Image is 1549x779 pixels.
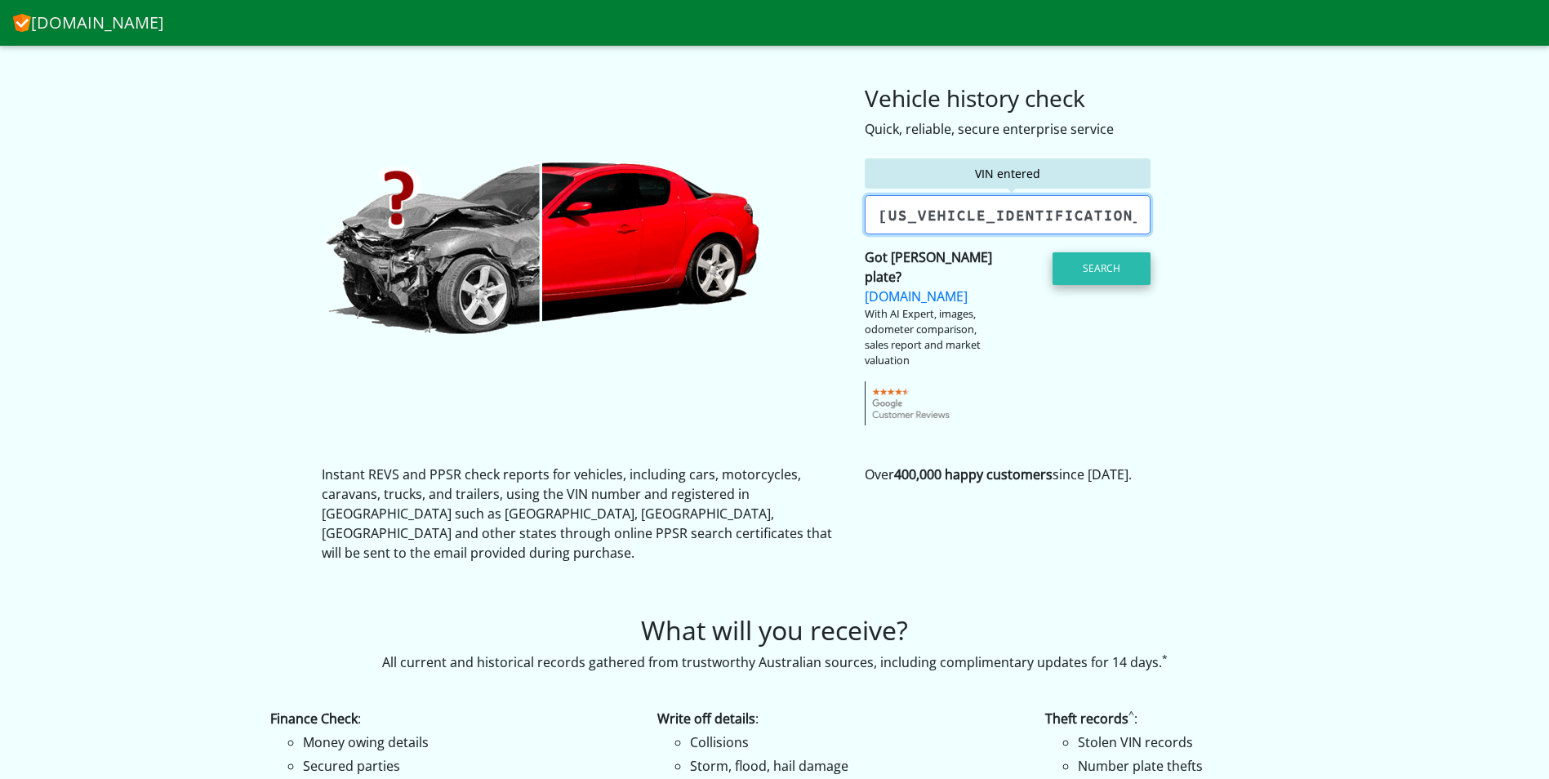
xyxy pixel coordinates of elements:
[303,756,633,776] li: Secured parties
[270,710,358,728] strong: Finance Check
[865,248,992,286] strong: Got [PERSON_NAME] plate?
[865,465,1228,484] p: Over since [DATE].
[322,158,763,337] img: CheckVIN
[865,306,995,369] div: With AI Expert, images, odometer comparison, sales report and market valuation
[322,465,840,563] p: Instant REVS and PPSR check reports for vehicles, including cars, motorcycles, caravans, trucks, ...
[12,615,1537,646] h2: What will you receive?
[865,119,1228,139] div: Quick, reliable, secure enterprise service
[865,85,1228,113] h3: Vehicle history check
[13,7,164,39] a: [DOMAIN_NAME]
[303,732,633,752] li: Money owing details
[690,732,1020,752] li: Collisions
[1078,732,1408,752] li: Stolen VIN records
[13,11,31,32] img: CheckVIN.com.au logo
[975,166,1040,181] span: VIN entered
[657,710,755,728] strong: Write off details
[865,381,959,425] img: gcr-badge-transparent.png.pagespeed.ce.05XcFOhvEz.png
[690,756,1020,776] li: Storm, flood, hail damage
[1078,756,1408,776] li: Number plate thefts
[1128,708,1134,722] sup: ^
[12,652,1537,672] p: All current and historical records gathered from trustworthy Australian sources, including compli...
[894,465,1053,483] strong: 400,000 happy customers
[1045,710,1128,728] strong: Theft records
[1053,252,1151,285] button: Search
[865,287,968,305] a: [DOMAIN_NAME]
